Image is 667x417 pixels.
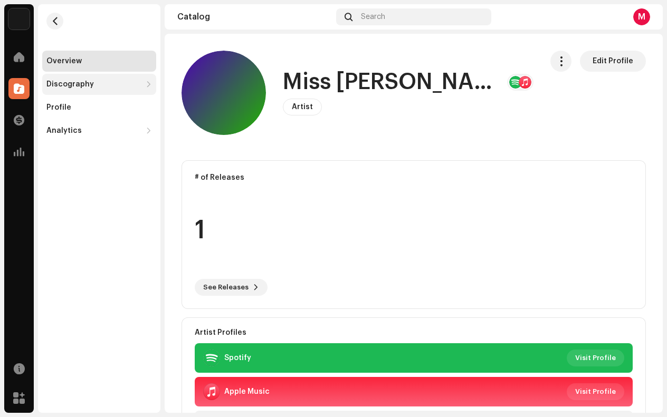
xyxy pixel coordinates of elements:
strong: Artist Profiles [195,328,246,337]
div: Overview [46,57,82,65]
div: M [633,8,650,25]
re-m-nav-item: Profile [42,97,156,118]
re-m-nav-item: Overview [42,51,156,72]
div: Analytics [46,127,82,135]
re-m-nav-dropdown: Analytics [42,120,156,141]
div: # of Releases [195,173,633,182]
button: Edit Profile [580,51,646,72]
re-o-card-data: # of Releases [182,160,646,309]
img: 4d355f5d-9311-46a2-b30d-525bdb8252bf [8,8,30,30]
span: Search [361,13,385,21]
span: Edit Profile [593,51,633,72]
div: Discography [46,80,94,89]
span: Visit Profile [575,347,616,368]
div: Profile [46,103,71,112]
re-m-nav-dropdown: Discography [42,74,156,95]
span: Artist [292,103,313,111]
h1: Miss [PERSON_NAME] & The Somethings [283,70,499,94]
div: Apple Music [224,387,270,396]
button: See Releases [195,279,268,296]
div: Spotify [224,354,251,362]
div: Catalog [177,13,332,21]
button: Visit Profile [567,383,624,400]
span: Visit Profile [575,381,616,402]
button: Visit Profile [567,350,624,366]
span: See Releases [203,277,249,298]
